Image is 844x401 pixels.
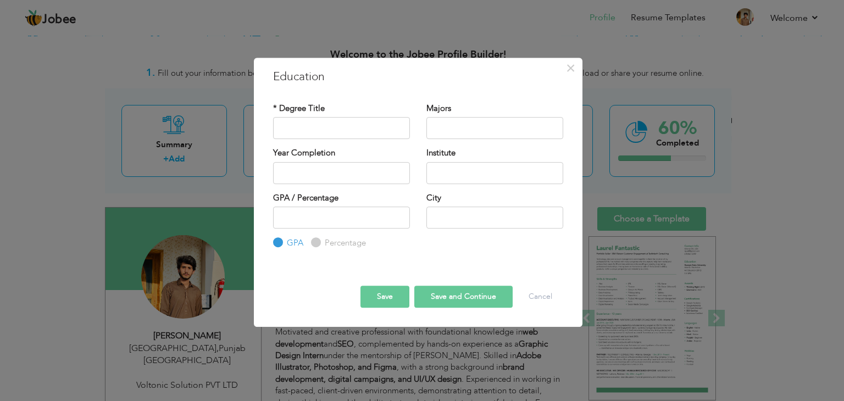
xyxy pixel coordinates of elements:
button: Cancel [518,286,563,308]
label: Institute [426,147,456,159]
button: Close [562,59,580,77]
label: * Degree Title [273,103,325,114]
span: × [566,58,575,78]
label: GPA / Percentage [273,192,338,204]
button: Save and Continue [414,286,513,308]
label: Percentage [322,237,366,249]
h3: Education [273,69,563,85]
button: Save [360,286,409,308]
label: GPA [284,237,303,249]
label: Year Completion [273,147,335,159]
label: Majors [426,103,451,114]
label: City [426,192,441,204]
